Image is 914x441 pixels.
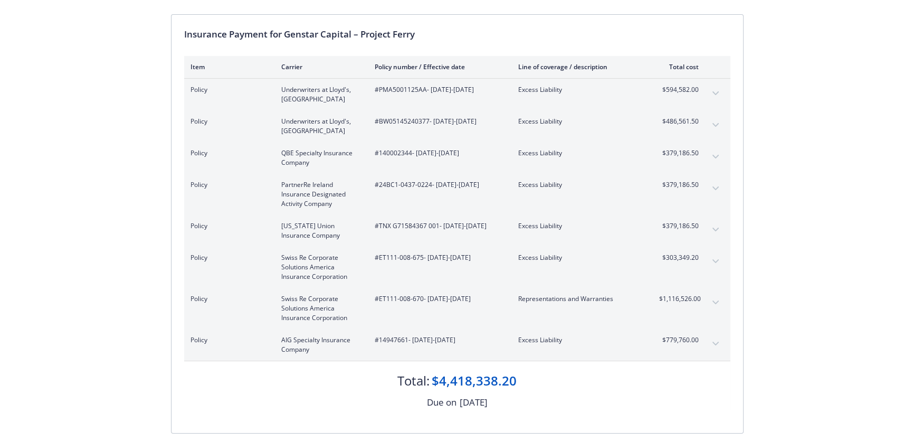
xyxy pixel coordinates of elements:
span: Representations and Warranties [518,294,642,304]
div: Total cost [659,62,699,71]
span: Underwriters at Lloyd's, [GEOGRAPHIC_DATA] [281,85,358,104]
div: [DATE] [460,396,488,409]
div: Due on [427,396,456,409]
span: #140002344 - [DATE]-[DATE] [375,148,501,158]
span: PartnerRe Ireland Insurance Designated Activity Company [281,180,358,209]
span: Excess Liability [518,335,642,345]
span: #ET111-008-670 - [DATE]-[DATE] [375,294,501,304]
button: expand content [707,148,724,165]
div: Total: [397,372,430,390]
span: Excess Liability [518,85,642,95]
div: Line of coverage / description [518,62,642,71]
span: [US_STATE] Union Insurance Company [281,221,358,240]
button: expand content [707,253,724,270]
span: Excess Liability [518,180,642,190]
span: Swiss Re Corporate Solutions America Insurance Corporation [281,253,358,282]
span: $1,116,526.00 [659,294,699,304]
div: PolicyPartnerRe Ireland Insurance Designated Activity Company#24BC1-0437-0224- [DATE]-[DATE]Exces... [184,174,730,215]
span: Excess Liability [518,221,642,231]
div: $4,418,338.20 [432,372,517,390]
span: $379,186.50 [659,148,699,158]
div: Policy number / Effective date [375,62,501,71]
span: Underwriters at Lloyd's, [GEOGRAPHIC_DATA] [281,117,358,136]
span: Swiss Re Corporate Solutions America Insurance Corporation [281,294,358,323]
span: QBE Specialty Insurance Company [281,148,358,167]
span: AIG Specialty Insurance Company [281,335,358,354]
span: $303,349.20 [659,253,699,262]
span: Excess Liability [518,148,642,158]
button: expand content [707,335,724,352]
button: expand content [707,117,724,134]
div: PolicyUnderwriters at Lloyd's, [GEOGRAPHIC_DATA]#PMA5001125AA- [DATE]-[DATE]Excess Liability$594,... [184,79,730,110]
span: Policy [191,294,264,304]
span: Policy [191,148,264,158]
span: $779,760.00 [659,335,699,345]
div: PolicyQBE Specialty Insurance Company#140002344- [DATE]-[DATE]Excess Liability$379,186.50expand c... [184,142,730,174]
span: Policy [191,85,264,95]
span: Policy [191,253,264,262]
span: Excess Liability [518,253,642,262]
span: #TNX G71584367 001 - [DATE]-[DATE] [375,221,501,231]
span: Policy [191,180,264,190]
span: $379,186.50 [659,180,699,190]
div: Item [191,62,264,71]
span: #BW05145240377 - [DATE]-[DATE] [375,117,501,126]
button: expand content [707,180,724,197]
div: PolicySwiss Re Corporate Solutions America Insurance Corporation#ET111-008-670- [DATE]-[DATE]Repr... [184,288,730,329]
button: expand content [707,85,724,102]
div: Carrier [281,62,358,71]
div: PolicyAIG Specialty Insurance Company#14947661- [DATE]-[DATE]Excess Liability$779,760.00expand co... [184,329,730,361]
span: Policy [191,117,264,126]
div: Policy[US_STATE] Union Insurance Company#TNX G71584367 001- [DATE]-[DATE]Excess Liability$379,186... [184,215,730,247]
span: #24BC1-0437-0224 - [DATE]-[DATE] [375,180,501,190]
div: Insurance Payment for Genstar Capital – Project Ferry [184,27,730,41]
span: #PMA5001125AA - [DATE]-[DATE] [375,85,501,95]
span: $379,186.50 [659,221,699,231]
span: Policy [191,221,264,231]
span: Policy [191,335,264,345]
div: PolicySwiss Re Corporate Solutions America Insurance Corporation#ET111-008-675- [DATE]-[DATE]Exce... [184,247,730,288]
span: Excess Liability [518,117,642,126]
span: $486,561.50 [659,117,699,126]
span: #14947661 - [DATE]-[DATE] [375,335,501,345]
span: #ET111-008-675 - [DATE]-[DATE] [375,253,501,262]
div: PolicyUnderwriters at Lloyd's, [GEOGRAPHIC_DATA]#BW05145240377- [DATE]-[DATE]Excess Liability$486... [184,110,730,142]
button: expand content [707,294,724,311]
button: expand content [707,221,724,238]
span: $594,582.00 [659,85,699,95]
